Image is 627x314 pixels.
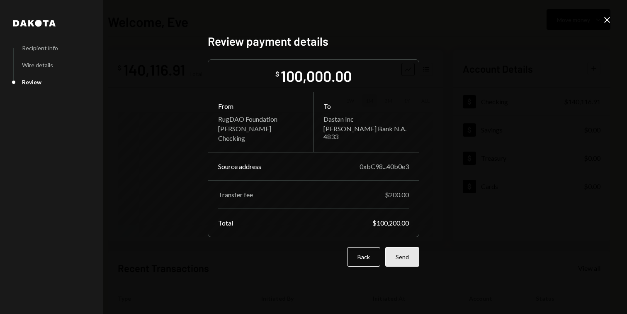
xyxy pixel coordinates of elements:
[218,102,303,110] div: From
[218,125,303,132] div: [PERSON_NAME]
[385,247,419,267] button: Send
[218,134,303,142] div: Checking
[323,102,409,110] div: To
[22,78,41,86] div: Review
[22,61,53,69] div: Wire details
[218,162,261,170] div: Source address
[275,70,279,78] div: $
[323,125,409,140] div: [PERSON_NAME] Bank N.A. 4833
[385,191,409,199] div: $200.00
[347,247,380,267] button: Back
[218,115,303,123] div: RugDAO Foundation
[218,219,233,227] div: Total
[208,33,419,49] h2: Review payment details
[372,219,409,227] div: $100,200.00
[360,162,409,170] div: 0xbC98...40b0e3
[323,115,409,123] div: Dastan Inc
[22,44,58,52] div: Recipient info
[281,66,352,85] div: 100,000.00
[218,191,253,199] div: Transfer fee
